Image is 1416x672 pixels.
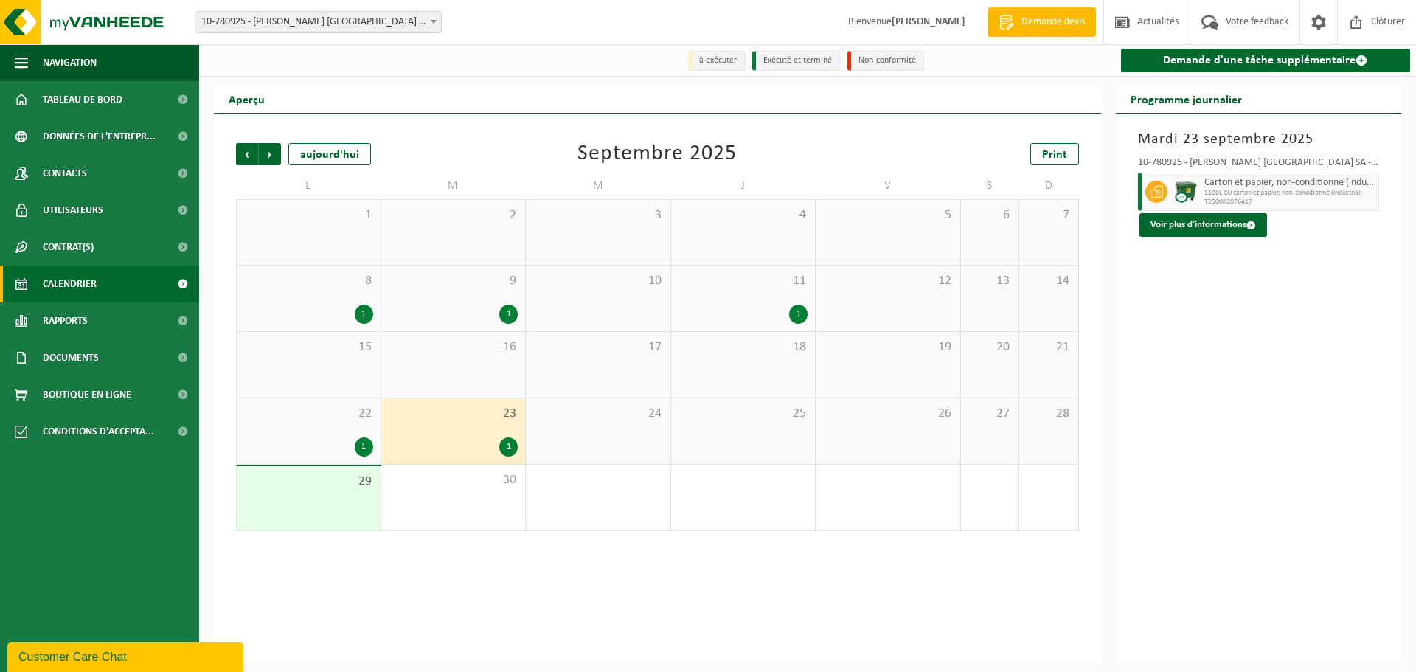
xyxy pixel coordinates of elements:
[1030,143,1079,165] a: Print
[1027,339,1070,356] span: 21
[389,273,518,289] span: 9
[1138,128,1380,150] h3: Mardi 23 septembre 2025
[968,273,1012,289] span: 13
[1139,213,1267,237] button: Voir plus d'informations
[195,12,441,32] span: 10-780925 - GORMAN-RUPP BELGIUM SA - SUARLÉE
[678,406,808,422] span: 25
[288,143,371,165] div: aujourd'hui
[1204,198,1375,207] span: T250002076417
[236,143,258,165] span: Précédent
[1019,173,1078,199] td: D
[1027,273,1070,289] span: 14
[789,305,808,324] div: 1
[389,339,518,356] span: 16
[678,273,808,289] span: 11
[1204,189,1375,198] span: 1100L CU carton et papier, non-conditionné (industriel)
[968,406,1012,422] span: 27
[752,51,840,71] li: Exécuté et terminé
[43,118,156,155] span: Données de l'entrepr...
[688,51,745,71] li: à exécuter
[214,84,280,113] h2: Aperçu
[355,437,373,457] div: 1
[1027,406,1070,422] span: 28
[526,173,671,199] td: M
[499,437,518,457] div: 1
[43,229,94,266] span: Contrat(s)
[816,173,961,199] td: V
[43,81,122,118] span: Tableau de bord
[577,143,737,165] div: Septembre 2025
[1175,181,1197,203] img: WB-1100-CU
[1121,49,1411,72] a: Demande d'une tâche supplémentaire
[43,266,97,302] span: Calendrier
[678,339,808,356] span: 18
[533,207,663,224] span: 3
[244,207,373,224] span: 1
[847,51,924,71] li: Non-conformité
[671,173,816,199] td: J
[43,302,88,339] span: Rapports
[823,339,953,356] span: 19
[892,16,965,27] strong: [PERSON_NAME]
[381,173,527,199] td: M
[1116,84,1257,113] h2: Programme journalier
[988,7,1096,37] a: Demande devis
[533,339,663,356] span: 17
[1018,15,1089,30] span: Demande devis
[244,273,373,289] span: 8
[1204,177,1375,189] span: Carton et papier, non-conditionné (industriel)
[389,406,518,422] span: 23
[244,339,373,356] span: 15
[499,305,518,324] div: 1
[259,143,281,165] span: Suivant
[389,207,518,224] span: 2
[43,413,154,450] span: Conditions d'accepta...
[43,44,97,81] span: Navigation
[43,155,87,192] span: Contacts
[968,339,1012,356] span: 20
[823,207,953,224] span: 5
[1027,207,1070,224] span: 7
[244,474,373,490] span: 29
[1138,158,1380,173] div: 10-780925 - [PERSON_NAME] [GEOGRAPHIC_DATA] SA - SUARLÉE
[823,406,953,422] span: 26
[195,11,442,33] span: 10-780925 - GORMAN-RUPP BELGIUM SA - SUARLÉE
[236,173,381,199] td: L
[961,173,1020,199] td: S
[43,339,99,376] span: Documents
[43,376,131,413] span: Boutique en ligne
[244,406,373,422] span: 22
[1042,149,1067,161] span: Print
[355,305,373,324] div: 1
[968,207,1012,224] span: 6
[533,273,663,289] span: 10
[678,207,808,224] span: 4
[43,192,103,229] span: Utilisateurs
[533,406,663,422] span: 24
[389,472,518,488] span: 30
[7,640,246,672] iframe: chat widget
[823,273,953,289] span: 12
